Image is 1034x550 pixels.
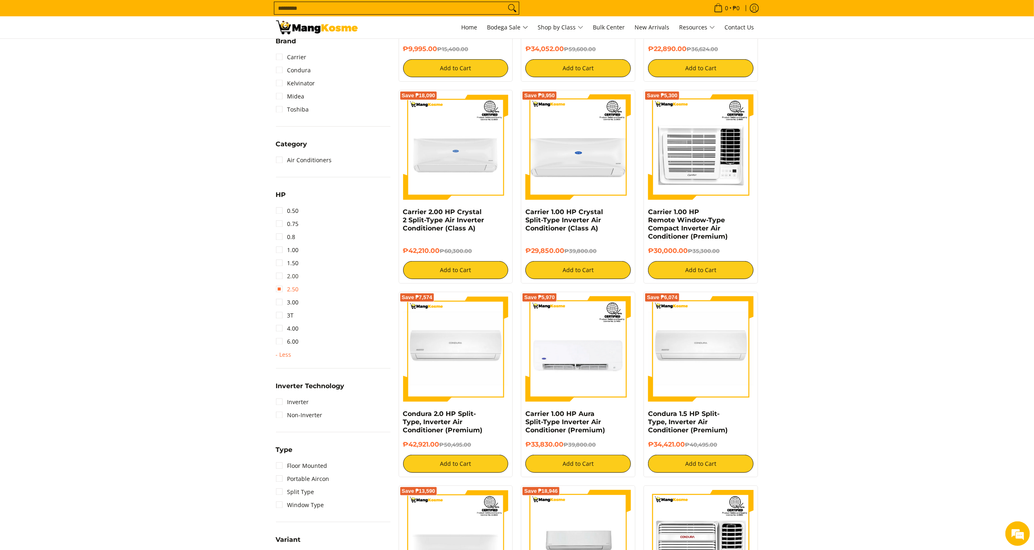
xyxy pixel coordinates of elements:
span: 0 [724,5,730,11]
a: Toshiba [276,103,309,116]
del: ₱40,495.00 [685,441,717,448]
span: • [711,4,742,13]
span: ₱0 [732,5,741,11]
button: Add to Cart [403,261,509,279]
a: Condura [276,64,311,77]
span: Type [276,447,293,453]
a: Bulk Center [589,16,629,38]
img: Bodega Sale Aircon l Mang Kosme: Home Appliances Warehouse Sale [276,20,358,34]
a: 1.50 [276,257,299,270]
span: Brand [276,38,296,45]
button: Add to Cart [648,455,754,473]
img: Carrier 2.00 HP Crystal 2 Split-Type Air Inverter Conditioner (Class A) [403,94,509,200]
del: ₱39,800.00 [563,441,596,448]
a: Portable Aircon [276,472,330,485]
span: Save ₱18,090 [402,93,435,98]
a: Kelvinator [276,77,315,90]
button: Add to Cart [525,455,631,473]
a: Contact Us [721,16,758,38]
a: 0.50 [276,204,299,217]
del: ₱15,400.00 [437,46,469,52]
a: Condura 2.0 HP Split-Type, Inverter Air Conditioner (Premium) [403,410,483,434]
span: Save ₱7,574 [402,295,433,300]
a: Air Conditioners [276,154,332,167]
del: ₱50,495.00 [440,441,471,448]
a: Inverter [276,396,309,409]
a: Condura 1.5 HP Split-Type, Inverter Air Conditioner (Premium) [648,410,728,434]
a: 3T [276,309,294,322]
span: - Less [276,351,292,358]
span: Bulk Center [593,23,625,31]
span: HP [276,192,286,198]
a: Floor Mounted [276,459,327,472]
img: Carrier 1.00 HP Aura Split-Type Inverter Air Conditioner (Premium) [525,296,631,402]
h6: ₱34,421.00 [648,440,754,449]
button: Add to Cart [648,261,754,279]
summary: Open [276,447,293,459]
h6: ₱42,921.00 [403,440,509,449]
a: 2.50 [276,283,299,296]
span: Contact Us [725,23,754,31]
a: Carrier [276,51,307,64]
a: 1.00 [276,244,299,257]
summary: Open [276,351,292,358]
a: Midea [276,90,305,103]
a: Carrier 1.00 HP Aura Split-Type Inverter Air Conditioner (Premium) [525,410,605,434]
h6: ₱42,210.00 [403,247,509,255]
a: Carrier 1.00 HP Crystal Split-Type Inverter Air Conditioner (Class A) [525,208,603,232]
a: Resources [675,16,719,38]
span: Shop by Class [538,22,583,33]
a: 3.00 [276,296,299,309]
img: condura-split-type-inverter-air-conditioner-class-b-full-view-mang-kosme [403,296,509,402]
a: Non-Inverter [276,409,323,422]
summary: Open [276,141,307,154]
summary: Open [276,38,296,51]
img: condura-split-type-inverter-air-conditioner-class-b-full-view-mang-kosme [648,296,754,402]
h6: ₱30,000.00 [648,247,754,255]
summary: Open [276,192,286,204]
a: Window Type [276,499,324,512]
img: Carrier 1.00 HP Remote Window-Type Compact Inverter Air Conditioner (Premium) [648,94,754,200]
del: ₱60,300.00 [440,248,472,254]
del: ₱35,300.00 [688,248,720,254]
span: Save ₱9,950 [524,93,555,98]
summary: Open [276,383,345,396]
button: Add to Cart [648,59,754,77]
a: 6.00 [276,335,299,348]
span: Save ₱6,074 [647,295,677,300]
span: Inverter Technology [276,383,345,389]
button: Add to Cart [525,261,631,279]
a: 2.00 [276,270,299,283]
a: Bodega Sale [483,16,532,38]
span: Variant [276,537,301,543]
a: Shop by Class [534,16,588,38]
button: Add to Cart [403,59,509,77]
span: Resources [680,22,715,33]
span: New Arrivals [635,23,670,31]
h6: ₱9,995.00 [403,45,509,53]
a: New Arrivals [631,16,674,38]
span: Bodega Sale [487,22,528,33]
span: Save ₱5,970 [524,295,555,300]
h6: ₱34,052.00 [525,45,631,53]
summary: Open [276,537,301,549]
a: 0.75 [276,217,299,230]
del: ₱36,624.00 [686,46,718,52]
a: Home [458,16,482,38]
del: ₱59,600.00 [564,46,596,52]
a: Split Type [276,485,314,499]
button: Add to Cart [403,455,509,473]
nav: Main Menu [366,16,758,38]
button: Search [506,2,519,14]
button: Add to Cart [525,59,631,77]
span: Save ₱5,300 [647,93,677,98]
h6: ₱22,890.00 [648,45,754,53]
span: Save ₱18,946 [524,489,558,494]
span: Category [276,141,307,148]
h6: ₱29,850.00 [525,247,631,255]
h6: ₱33,830.00 [525,440,631,449]
a: Carrier 1.00 HP Remote Window-Type Compact Inverter Air Conditioner (Premium) [648,208,728,240]
span: Home [462,23,478,31]
a: 4.00 [276,322,299,335]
